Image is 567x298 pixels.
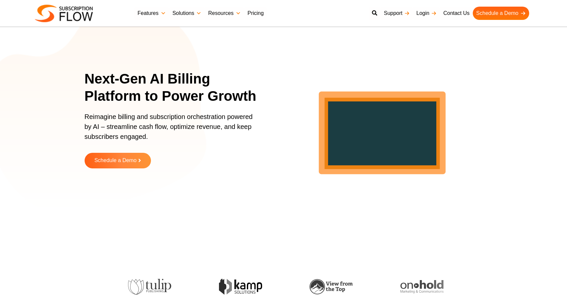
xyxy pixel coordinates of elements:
[205,7,244,20] a: Resources
[440,7,473,20] a: Contact Us
[94,158,136,163] span: Schedule a Demo
[201,279,244,294] img: kamp-solution
[473,7,529,20] a: Schedule a Demo
[169,7,205,20] a: Solutions
[381,7,413,20] a: Support
[85,112,257,148] p: Reimagine billing and subscription orchestration powered by AI – streamline cash flow, optimize r...
[110,279,153,295] img: tulip-publishing
[413,7,440,20] a: Login
[85,153,151,168] a: Schedule a Demo
[35,5,93,22] img: Subscriptionflow
[382,280,425,293] img: onhold-marketing
[291,279,334,295] img: view-from-the-top
[134,7,169,20] a: Features
[85,70,265,105] h1: Next-Gen AI Billing Platform to Power Growth
[244,7,267,20] a: Pricing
